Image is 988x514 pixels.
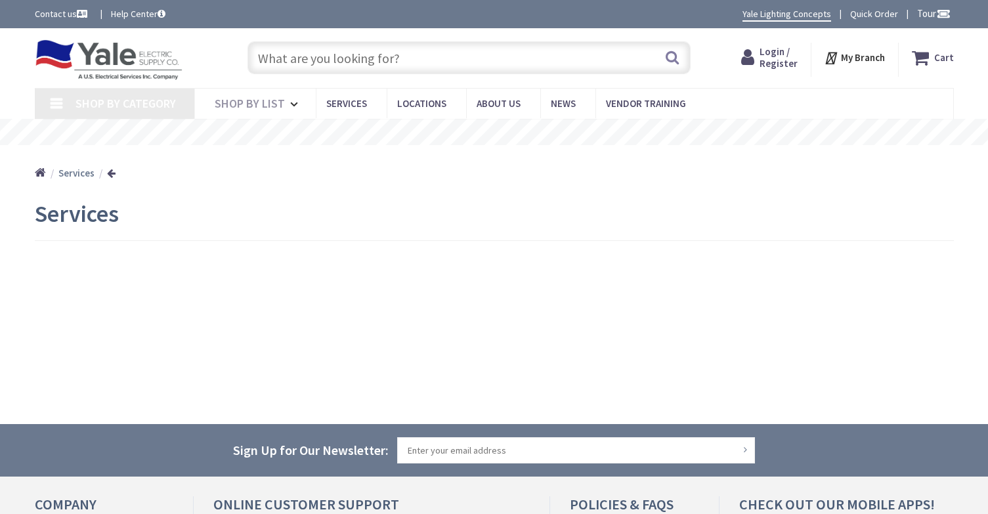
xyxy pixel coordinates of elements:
span: Tour [917,7,951,20]
strong: Cart [934,46,954,70]
a: Help Center [111,7,165,20]
img: Yale Electric Supply Co. [35,39,183,80]
span: Vendor Training [606,97,686,110]
input: What are you looking for? [247,41,691,74]
span: Locations [397,97,446,110]
a: Login / Register [741,46,798,70]
span: Sign Up for Our Newsletter: [233,442,389,458]
span: About Us [477,97,521,110]
span: Services [326,97,367,110]
span: Shop By List [215,96,285,111]
a: Cart [912,46,954,70]
a: Yale Lighting Concepts [742,7,831,22]
span: Services [35,199,119,228]
span: Shop By Category [75,96,176,111]
strong: Services [58,167,95,179]
a: Quick Order [850,7,898,20]
a: Contact us [35,7,90,20]
strong: My Branch [841,51,885,64]
input: Enter your email address [397,437,756,463]
span: News [551,97,576,110]
span: Login / Register [760,45,798,70]
div: My Branch [824,46,885,70]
